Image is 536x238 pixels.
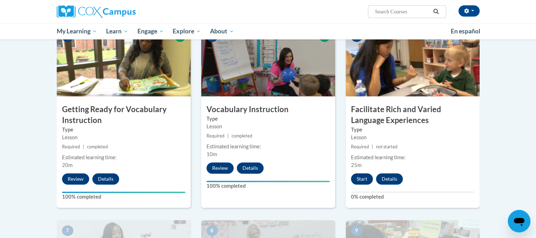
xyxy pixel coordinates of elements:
[210,27,234,36] span: About
[237,162,264,174] button: Details
[351,134,474,141] div: Lesson
[346,104,480,126] h3: Facilitate Rich and Varied Language Experiences
[106,27,128,36] span: Learn
[133,23,168,39] a: Engage
[227,133,229,139] span: |
[346,26,480,96] img: Course Image
[62,154,185,161] div: Estimated learning time:
[201,104,335,115] h3: Vocabulary Instruction
[83,144,84,149] span: |
[92,173,119,185] button: Details
[351,225,362,236] span: 9
[446,24,485,39] a: En español
[56,27,97,36] span: My Learning
[173,27,201,36] span: Explore
[207,181,330,182] div: Your progress
[207,123,330,130] div: Lesson
[62,144,80,149] span: Required
[57,5,136,18] img: Cox Campus
[207,143,330,150] div: Estimated learning time:
[207,162,234,174] button: Review
[62,162,73,168] span: 20m
[207,115,330,123] label: Type
[431,7,441,16] button: Search
[451,27,480,35] span: En español
[207,182,330,190] label: 100% completed
[374,7,431,16] input: Search Courses
[351,154,474,161] div: Estimated learning time:
[351,144,369,149] span: Required
[351,126,474,134] label: Type
[351,173,373,185] button: Start
[508,210,530,232] iframe: Button to launch messaging window
[168,23,205,39] a: Explore
[207,151,217,157] span: 10m
[458,5,480,17] button: Account Settings
[351,193,474,201] label: 0% completed
[62,193,185,201] label: 100% completed
[62,225,73,236] span: 7
[351,162,362,168] span: 25m
[57,26,191,96] img: Course Image
[101,23,133,39] a: Learn
[137,27,164,36] span: Engage
[62,192,185,193] div: Your progress
[205,23,239,39] a: About
[62,126,185,134] label: Type
[52,23,102,39] a: My Learning
[57,104,191,126] h3: Getting Ready for Vocabulary Instruction
[372,144,373,149] span: |
[207,225,218,236] span: 8
[207,133,224,139] span: Required
[62,134,185,141] div: Lesson
[46,23,490,39] div: Main menu
[376,173,403,185] button: Details
[57,5,191,18] a: Cox Campus
[62,173,89,185] button: Review
[87,144,108,149] span: completed
[376,144,398,149] span: not started
[232,133,252,139] span: completed
[201,26,335,96] img: Course Image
